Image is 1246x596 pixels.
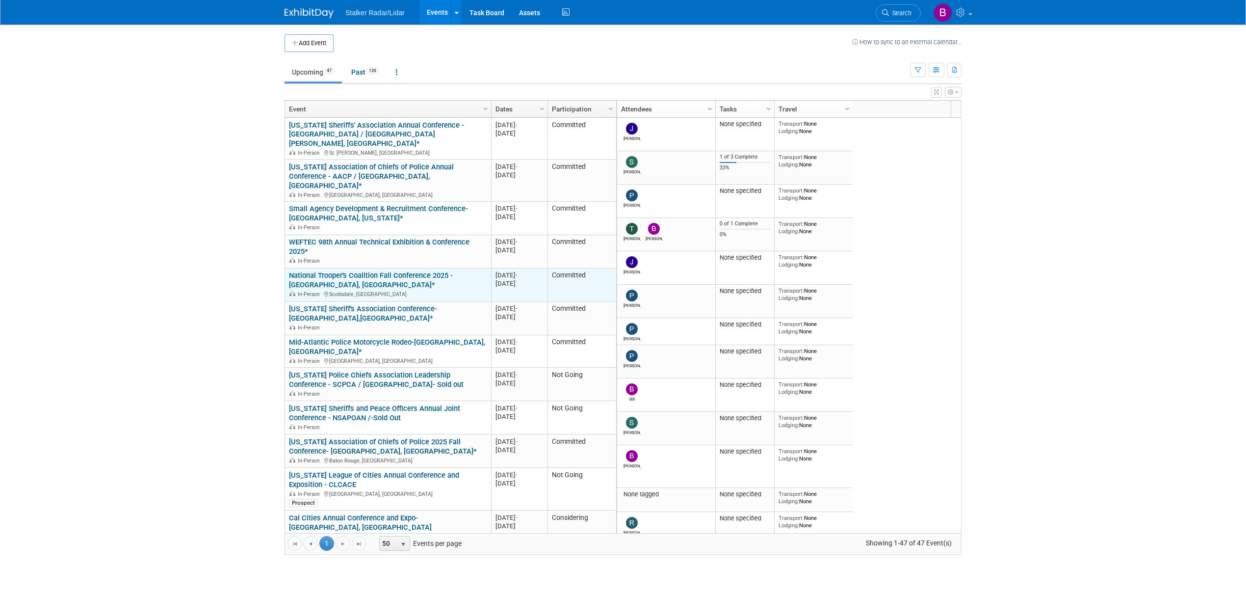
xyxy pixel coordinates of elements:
[547,269,616,302] td: Committed
[720,120,771,128] div: None specified
[307,540,314,548] span: Go to the previous page
[289,391,295,396] img: In-Person Event
[779,154,804,161] span: Transport:
[289,224,295,229] img: In-Person Event
[289,514,432,532] a: Cal Cities Annual Conference and Expo- [GEOGRAPHIC_DATA], [GEOGRAPHIC_DATA]
[552,101,610,117] a: Participation
[495,471,543,479] div: [DATE]
[516,205,518,212] span: -
[779,321,804,327] span: Transport:
[779,254,849,268] div: None None
[352,536,366,551] a: Go to the last page
[623,135,641,141] div: Joe Bartels
[720,220,771,227] div: 0 of 1 Complete
[538,105,546,113] span: Column Settings
[779,187,849,201] div: None None
[289,291,295,296] img: In-Person Event
[289,404,460,422] a: [US_STATE] Sheriffs and Peace Officers Annual Joint Conference - NSAPOAN /-Sold Out
[482,105,490,113] span: Column Settings
[345,9,405,17] span: Stalker Radar/Lidar
[547,335,616,368] td: Committed
[495,371,543,379] div: [DATE]
[289,238,469,256] a: WEFTEC 98th Annual Technical Exhibition & Conference 2025*
[626,190,638,201] img: Peter Bauer
[298,391,323,397] span: In-Person
[289,371,464,389] a: [US_STATE] Police Chiefs Association Leadership Conference - SCPCA / [GEOGRAPHIC_DATA]- Sold out
[547,235,616,269] td: Committed
[889,9,911,17] span: Search
[779,187,804,194] span: Transport:
[495,129,543,137] div: [DATE]
[648,223,660,235] img: Brooke Journet
[495,171,543,179] div: [DATE]
[495,346,543,354] div: [DATE]
[779,287,849,301] div: None None
[720,448,771,456] div: None specified
[324,67,335,75] span: 47
[495,479,543,488] div: [DATE]
[285,8,334,18] img: ExhibitDay
[779,381,849,395] div: None None
[626,323,638,335] img: Patrick Fagan
[626,450,638,462] img: Brian Wong
[495,204,543,213] div: [DATE]
[547,434,616,468] td: Committed
[289,290,487,298] div: Scottsdale, [GEOGRAPHIC_DATA]
[626,383,638,395] img: Bill Johnson
[705,101,716,115] a: Column Settings
[857,536,961,550] span: Showing 1-47 of 47 Event(s)
[285,34,334,52] button: Add Event
[366,67,379,75] span: 139
[367,536,471,551] span: Events per page
[285,63,342,81] a: Upcoming47
[547,160,616,201] td: Committed
[481,101,492,115] a: Column Settings
[779,120,849,135] div: None None
[779,321,849,335] div: None None
[495,121,543,129] div: [DATE]
[298,325,323,331] span: In-Person
[495,404,543,412] div: [DATE]
[298,224,323,231] span: In-Person
[289,258,295,263] img: In-Person Event
[623,268,641,274] div: Joe Bartels
[289,192,295,197] img: In-Person Event
[626,350,638,362] img: Patrick Fagan
[623,335,641,341] div: Patrick Fagan
[779,522,799,529] span: Lodging:
[720,231,771,238] div: 0%
[779,515,849,529] div: None None
[298,192,323,198] span: In-Person
[842,101,853,115] a: Column Settings
[779,515,804,521] span: Transport:
[720,490,771,498] div: None specified
[289,101,485,117] a: Event
[779,154,849,168] div: None None
[289,325,295,329] img: In-Person Event
[289,190,487,199] div: [GEOGRAPHIC_DATA], [GEOGRAPHIC_DATA]
[626,417,638,429] img: Stephen Barlag
[289,437,477,456] a: [US_STATE] Association of Chiefs of Police 2025 Fall Conference- [GEOGRAPHIC_DATA], [GEOGRAPHIC_D...
[720,348,771,355] div: None specified
[706,105,714,113] span: Column Settings
[516,163,518,170] span: -
[289,121,464,148] a: [US_STATE] Sheriffs' Association Annual Conference - [GEOGRAPHIC_DATA] / [GEOGRAPHIC_DATA][PERSON...
[298,258,323,264] span: In-Person
[289,458,295,462] img: In-Person Event
[289,358,295,363] img: In-Person Event
[720,254,771,262] div: None specified
[516,305,518,312] span: -
[289,204,468,222] a: Small Agency Development & Recruitment Conference- [GEOGRAPHIC_DATA], [US_STATE]*
[779,348,849,362] div: None None
[289,499,318,507] div: Prospect
[623,529,641,535] div: Robert Mele
[779,448,804,455] span: Transport:
[934,3,952,22] img: Brooke Journet
[547,511,616,543] td: Considering
[336,536,350,551] a: Go to the next page
[779,348,804,354] span: Transport:
[289,338,485,356] a: Mid-Atlantic Police Motorcycle Rodeo-[GEOGRAPHIC_DATA], [GEOGRAPHIC_DATA]*
[779,228,799,235] span: Lodging:
[779,414,804,421] span: Transport:
[289,424,295,429] img: In-Person Event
